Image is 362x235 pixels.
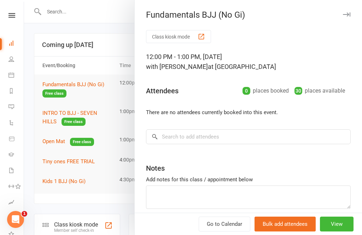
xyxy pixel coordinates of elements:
[135,10,362,20] div: Fundamentals BJJ (No Gi)
[7,211,24,228] iframe: Intercom live chat
[8,84,24,100] a: Reports
[199,217,250,231] a: Go to Calendar
[146,163,165,173] div: Notes
[146,63,208,70] span: with [PERSON_NAME]
[320,217,354,231] button: View
[294,87,302,95] div: 30
[8,195,24,211] a: Assessments
[8,36,24,52] a: Dashboard
[8,52,24,68] a: People
[243,87,250,95] div: 0
[255,217,316,231] button: Bulk add attendees
[22,211,27,217] span: 1
[294,86,345,96] div: places available
[146,108,351,117] li: There are no attendees currently booked into this event.
[208,63,276,70] span: at [GEOGRAPHIC_DATA]
[8,68,24,84] a: Calendar
[146,52,351,72] div: 12:00 PM - 1:00 PM, [DATE]
[146,30,211,43] button: Class kiosk mode
[146,129,351,144] input: Search to add attendees
[146,86,179,96] div: Attendees
[8,131,24,147] a: Product Sales
[243,86,289,96] div: places booked
[146,175,351,184] div: Add notes for this class / appointment below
